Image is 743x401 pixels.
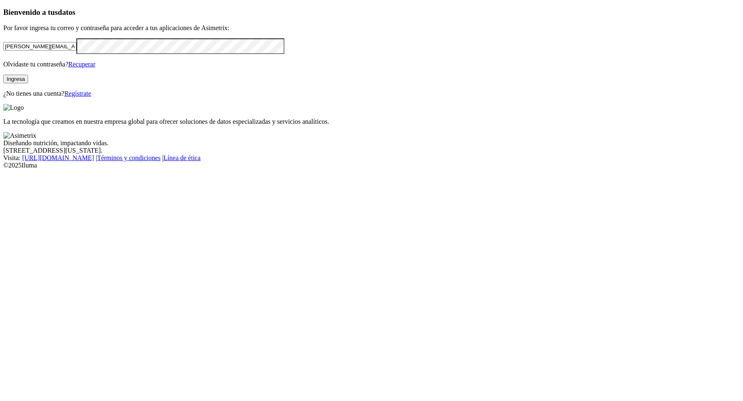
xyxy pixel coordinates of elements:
button: Ingresa [3,75,28,83]
input: Tu correo [3,42,76,51]
p: ¿No tienes una cuenta? [3,90,740,97]
img: Logo [3,104,24,111]
div: Visita : | | [3,154,740,162]
div: © 2025 Iluma [3,162,740,169]
p: Olvidaste tu contraseña? [3,61,740,68]
h3: Bienvenido a tus [3,8,740,17]
div: Diseñando nutrición, impactando vidas. [3,139,740,147]
a: Recuperar [68,61,95,68]
a: Regístrate [64,90,91,97]
a: [URL][DOMAIN_NAME] [22,154,94,161]
a: Términos y condiciones [97,154,161,161]
p: La tecnología que creamos en nuestra empresa global para ofrecer soluciones de datos especializad... [3,118,740,125]
p: Por favor ingresa tu correo y contraseña para acceder a tus aplicaciones de Asimetrix: [3,24,740,32]
img: Asimetrix [3,132,36,139]
div: [STREET_ADDRESS][US_STATE]. [3,147,740,154]
span: datos [58,8,76,17]
a: Línea de ética [163,154,201,161]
